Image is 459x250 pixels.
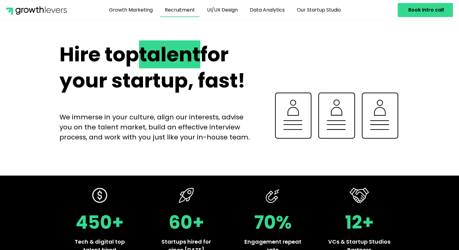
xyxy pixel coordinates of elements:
h2: 450+ [69,213,131,231]
a: Book intro call [398,3,453,17]
a: Growth Marketing [104,3,157,17]
span: talent [139,40,200,68]
h2: 70% [242,213,304,231]
h2: Hire top for your startup, fast! [59,42,256,94]
nav: Menu [73,3,377,17]
a: Our Startup Studio [292,3,345,17]
h2: 60+ [155,213,217,231]
a: Data Analytics [245,3,289,17]
p: We immerse in your culture, align our interests, advise you on the talent market, build an effect... [59,112,256,142]
a: UI/UX Design [202,3,242,17]
span: Book intro call [408,8,444,12]
a: Recruitment [160,3,199,17]
h2: 12+ [328,213,390,231]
